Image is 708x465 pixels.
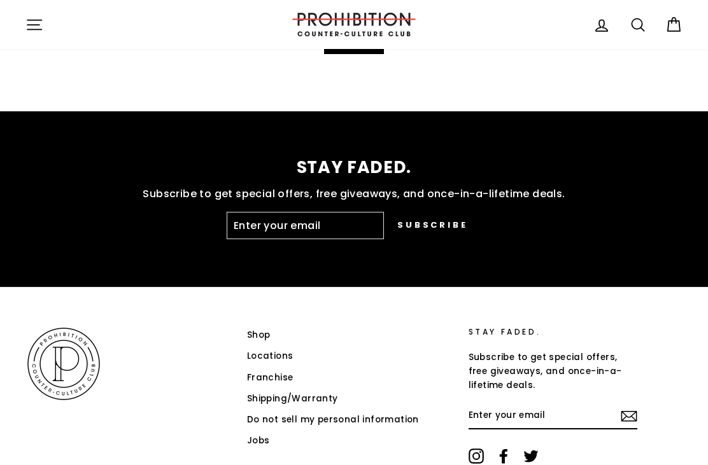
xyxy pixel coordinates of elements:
a: Locations [247,347,294,366]
p: Subscribe to get special offers, free giveaways, and once-in-a-lifetime deals. [469,350,638,392]
input: Enter your email [227,212,384,240]
a: Jobs [247,431,270,450]
img: PROHIBITION COUNTER-CULTURE CLUB [25,326,102,402]
a: Shop [247,326,271,345]
a: Shipping/Warranty [247,389,338,408]
p: Subscribe to get special offers, free giveaways, and once-in-a-lifetime deals. [25,186,683,202]
span: Subscribe [397,219,468,231]
button: Subscribe [384,212,481,240]
input: Enter your email [469,402,638,430]
a: Franchise [247,368,294,387]
p: STAY FADED. [25,159,683,176]
img: PROHIBITION COUNTER-CULTURE CLUB [290,13,418,36]
a: Do not sell my personal information [247,410,419,429]
p: STAY FADED. [469,326,638,338]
